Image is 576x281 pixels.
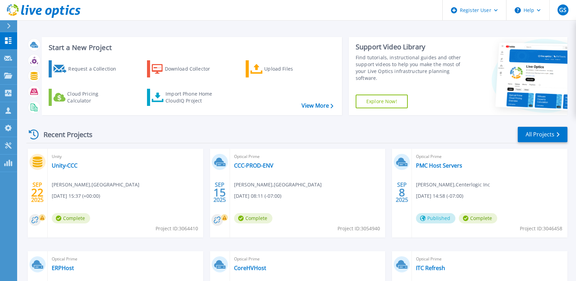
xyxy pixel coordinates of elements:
span: Project ID: 3046458 [520,225,562,232]
a: Unity-CCC [52,162,77,169]
span: 22 [31,190,44,195]
span: Complete [52,213,90,223]
span: 15 [213,190,226,195]
span: Optical Prime [416,153,563,160]
span: [PERSON_NAME] , Centerlogic Inc [416,181,490,188]
a: ITC Refresh [416,265,445,271]
div: Import Phone Home CloudIQ Project [166,90,219,104]
span: [DATE] 15:37 (+00:00) [52,192,100,200]
span: GS [559,7,566,13]
div: SEP 2025 [31,180,44,205]
div: Recent Projects [26,126,102,143]
span: Unity [52,153,199,160]
div: SEP 2025 [395,180,408,205]
div: Find tutorials, instructional guides and other support videos to help you make the most of your L... [356,54,466,82]
span: Published [416,213,455,223]
a: Request a Collection [49,60,125,77]
a: Explore Now! [356,95,408,108]
a: All Projects [518,127,567,142]
span: Project ID: 3054940 [338,225,380,232]
div: Cloud Pricing Calculator [67,90,122,104]
a: ERPHost [52,265,74,271]
a: Upload Files [246,60,322,77]
span: Complete [234,213,272,223]
div: Request a Collection [68,62,123,76]
span: [DATE] 08:11 (-07:00) [234,192,281,200]
a: CCC-PROD-ENV [234,162,273,169]
span: Complete [459,213,497,223]
span: Optical Prime [52,255,199,263]
div: SEP 2025 [213,180,226,205]
span: [PERSON_NAME] , [GEOGRAPHIC_DATA] [234,181,322,188]
a: Download Collector [147,60,223,77]
span: Project ID: 3064410 [156,225,198,232]
span: Optical Prime [234,153,381,160]
span: 8 [399,190,405,195]
a: View More [302,102,333,109]
span: [DATE] 14:58 (-07:00) [416,192,463,200]
h3: Start a New Project [49,44,333,51]
a: Cloud Pricing Calculator [49,89,125,106]
span: Optical Prime [416,255,563,263]
a: CoreHVHost [234,265,266,271]
span: Optical Prime [234,255,381,263]
span: [PERSON_NAME] , [GEOGRAPHIC_DATA] [52,181,139,188]
div: Upload Files [264,62,319,76]
div: Support Video Library [356,42,466,51]
a: PMC Host Servers [416,162,462,169]
div: Download Collector [165,62,220,76]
